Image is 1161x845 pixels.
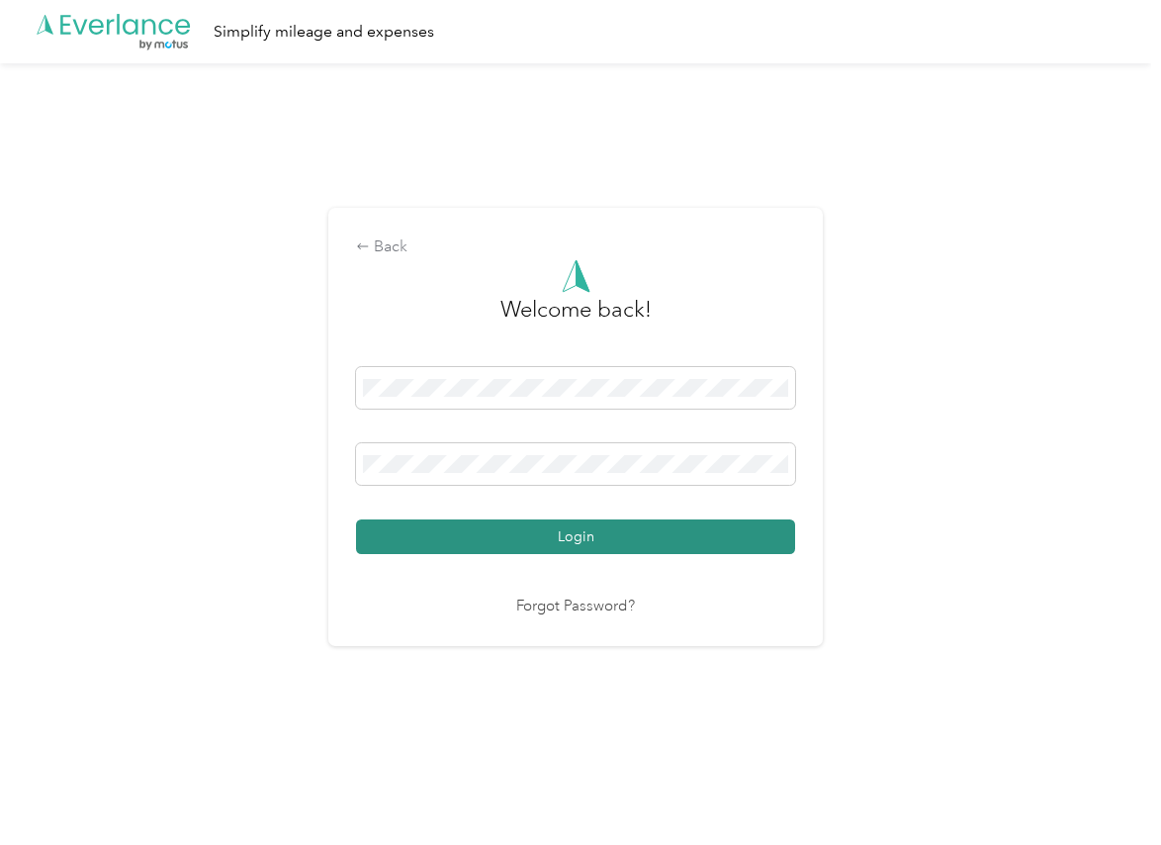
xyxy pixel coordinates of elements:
[500,293,652,346] h3: greeting
[1050,734,1161,845] iframe: Everlance-gr Chat Button Frame
[356,519,795,554] button: Login
[516,596,635,618] a: Forgot Password?
[214,20,434,45] div: Simplify mileage and expenses
[356,235,795,259] div: Back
